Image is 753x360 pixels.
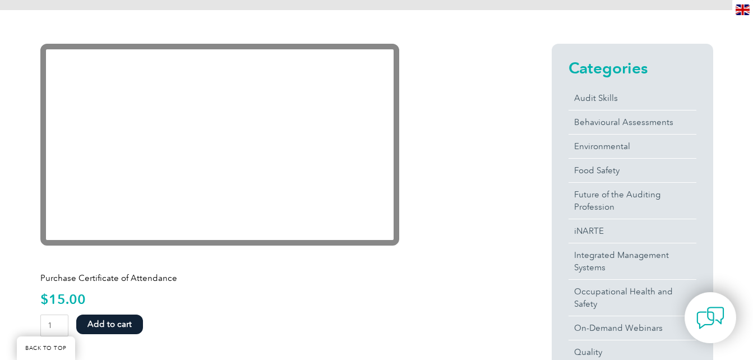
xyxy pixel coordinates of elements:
[569,135,696,158] a: Environmental
[76,315,143,334] button: Add to cart
[17,336,75,360] a: BACK TO TOP
[569,110,696,134] a: Behavioural Assessments
[736,4,750,15] img: en
[40,44,399,246] iframe: YouTube video player
[40,291,49,307] span: $
[569,183,696,219] a: Future of the Auditing Profession
[696,304,724,332] img: contact-chat.png
[569,219,696,243] a: iNARTE
[569,280,696,316] a: Occupational Health and Safety
[569,159,696,182] a: Food Safety
[40,315,69,336] input: Product quantity
[40,272,511,284] p: Purchase Certificate of Attendance
[40,291,86,307] bdi: 15.00
[569,316,696,340] a: On-Demand Webinars
[569,59,696,77] h2: Categories
[569,243,696,279] a: Integrated Management Systems
[569,86,696,110] a: Audit Skills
